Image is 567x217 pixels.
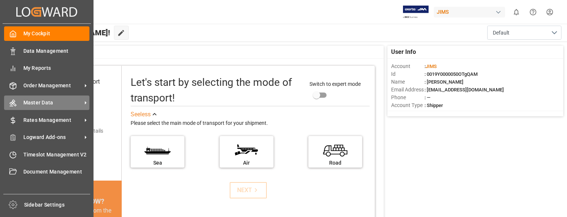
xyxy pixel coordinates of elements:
[131,75,302,106] div: Let's start by selecting the mode of transport!
[426,64,437,69] span: JIMS
[425,103,443,108] span: : Shipper
[487,26,561,40] button: open menu
[391,94,425,101] span: Phone
[23,47,90,55] span: Data Management
[391,78,425,86] span: Name
[30,26,110,40] span: Hello [PERSON_NAME]!
[23,133,82,141] span: Logward Add-ons
[508,4,525,20] button: show 0 new notifications
[493,29,509,37] span: Default
[23,30,90,38] span: My Cockpit
[23,168,90,176] span: Document Management
[403,6,429,19] img: Exertis%20JAM%20-%20Email%20Logo.jpg_1722504956.jpg
[425,95,430,100] span: : —
[425,71,478,77] span: : 0019Y0000050OTgQAM
[4,43,89,58] a: Data Management
[23,82,82,90] span: Order Management
[525,4,541,20] button: Help Center
[23,64,90,72] span: My Reports
[24,201,91,209] span: Sidebar Settings
[23,151,90,159] span: Timeslot Management V2
[131,110,151,119] div: See less
[4,26,89,41] a: My Cockpit
[4,61,89,75] a: My Reports
[391,86,425,94] span: Email Address
[391,62,425,70] span: Account
[425,79,463,85] span: : [PERSON_NAME]
[134,159,181,167] div: Sea
[4,147,89,162] a: Timeslot Management V2
[391,48,416,56] span: User Info
[312,159,358,167] div: Road
[434,5,508,19] button: JIMS
[237,186,260,195] div: NEXT
[425,64,437,69] span: :
[425,87,504,93] span: : [EMAIL_ADDRESS][DOMAIN_NAME]
[23,99,82,107] span: Master Data
[230,182,267,198] button: NEXT
[391,70,425,78] span: Id
[391,101,425,109] span: Account Type
[23,116,82,124] span: Rates Management
[223,159,270,167] div: Air
[131,119,370,128] div: Please select the main mode of transport for your shipment.
[309,81,361,87] span: Switch to expert mode
[434,7,505,17] div: JIMS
